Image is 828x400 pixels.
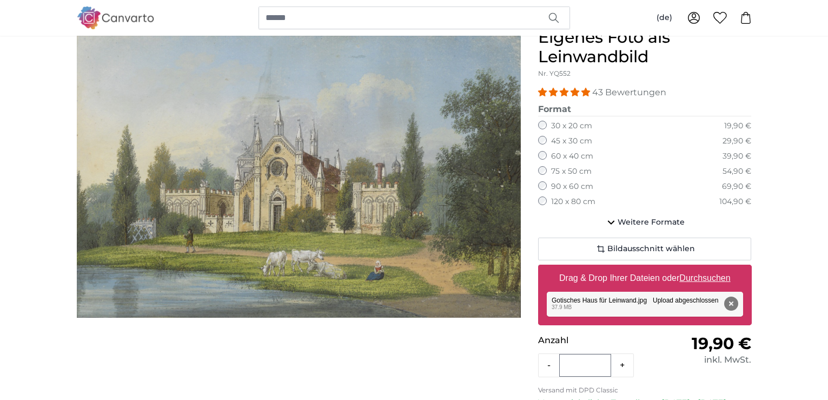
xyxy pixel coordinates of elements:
[645,353,751,366] div: inkl. MwSt.
[724,121,751,132] div: 19,90 €
[538,212,752,233] button: Weitere Formate
[538,386,752,395] p: Versand mit DPD Classic
[719,196,751,207] div: 104,90 €
[551,181,593,192] label: 90 x 60 cm
[648,8,681,28] button: (de)
[723,166,751,177] div: 54,90 €
[679,273,730,283] u: Durchsuchen
[77,6,155,29] img: Canvarto
[723,151,751,162] div: 39,90 €
[538,334,645,347] p: Anzahl
[723,136,751,147] div: 29,90 €
[538,238,752,260] button: Bildausschnitt wählen
[77,28,521,318] div: 1 of 1
[618,217,685,228] span: Weitere Formate
[538,28,752,67] h1: Eigenes Foto als Leinwandbild
[722,181,751,192] div: 69,90 €
[555,267,735,289] label: Drag & Drop Ihrer Dateien oder
[607,244,695,254] span: Bildausschnitt wählen
[538,87,592,97] span: 4.98 stars
[551,151,593,162] label: 60 x 40 cm
[611,355,633,376] button: +
[551,166,592,177] label: 75 x 50 cm
[692,333,751,353] span: 19,90 €
[551,196,595,207] label: 120 x 80 cm
[539,355,559,376] button: -
[551,121,592,132] label: 30 x 20 cm
[538,103,752,116] legend: Format
[551,136,592,147] label: 45 x 30 cm
[592,87,666,97] span: 43 Bewertungen
[538,69,571,77] span: Nr. YQ552
[77,28,521,318] img: personalised-canvas-print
